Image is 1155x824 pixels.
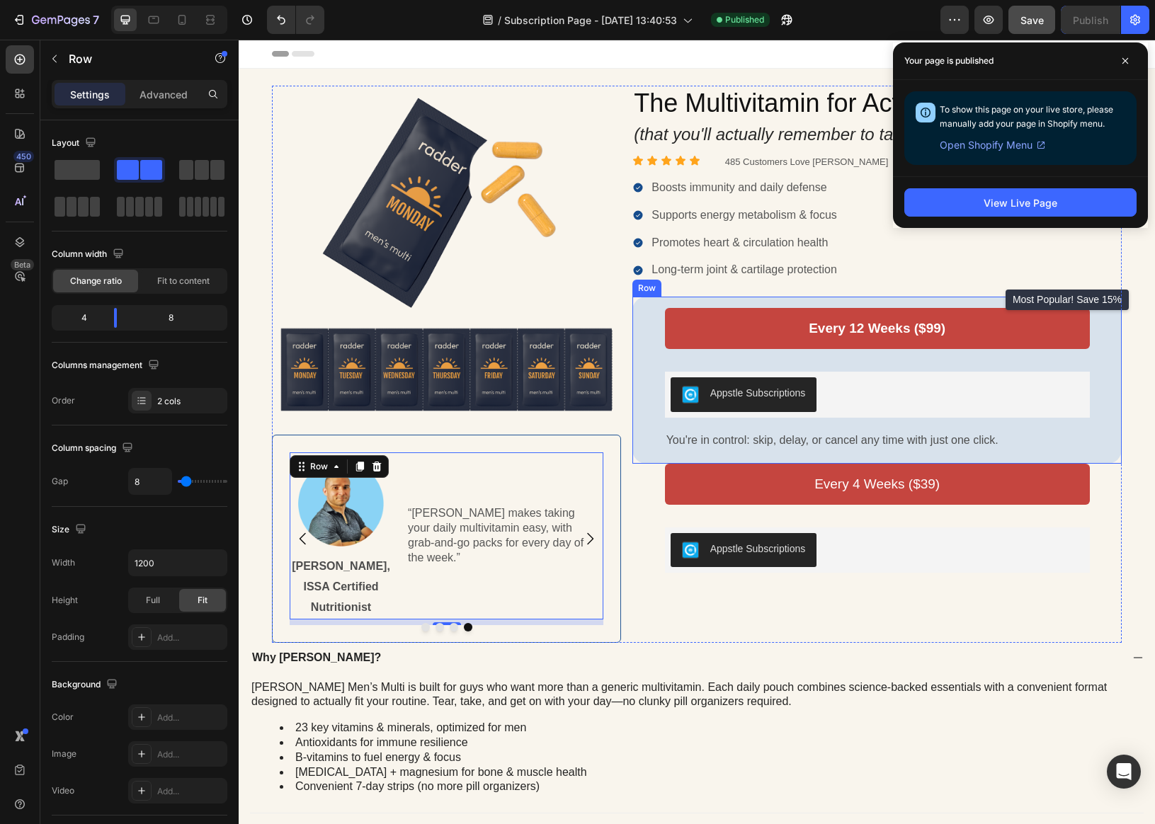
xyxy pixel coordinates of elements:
span: Open Shopify Menu [940,137,1032,154]
span: Subscription Page - [DATE] 13:40:53 [504,13,677,28]
span: To show this page on your live store, please manually add your page in Shopify menu. [940,104,1113,129]
p: 7 [93,11,99,28]
p: You're in control: skip, delay, or cancel any time with just one click. [428,391,850,411]
div: Add... [157,631,224,644]
div: Undo/Redo [267,6,324,34]
img: AppstleSubscriptions.png [443,346,460,363]
div: Rich Text Editor. Editing area: main [426,389,851,413]
div: 4 [55,308,103,328]
div: Width [52,556,75,569]
button: Appstle Subscriptions [432,493,579,527]
span: Published [725,13,764,26]
div: Background [52,675,120,694]
span: Fit [198,594,207,607]
div: Open Intercom Messenger [1107,755,1141,789]
p: Advanced [140,87,188,102]
button: Dot [211,583,220,592]
span: Change ratio [70,275,122,287]
div: Row [397,242,420,255]
li: 23 key vitamins & minerals, optimized for men [41,681,904,696]
h2: (that you'll actually remember to take) [394,82,883,107]
button: View Live Page [904,188,1137,217]
div: Add... [157,711,224,724]
div: View Live Page [984,195,1057,210]
span: Save [1020,14,1044,26]
p: Boosts immunity and daily defense [413,141,598,156]
li: B-vitamins to fuel energy & focus [41,711,904,726]
div: 8 [128,308,224,328]
button: Dot [183,583,191,592]
span: Full [146,594,160,607]
div: Add... [157,785,224,798]
div: Color [52,711,74,723]
div: Beta [11,259,34,270]
div: Gap [52,475,68,488]
div: Order [52,394,75,407]
button: Appstle Subscriptions [432,338,579,372]
div: Publish [1073,13,1108,28]
div: 2 cols [157,395,224,408]
h2: The Multivitamin for Active Men [394,46,883,82]
button: Dot [197,583,205,592]
div: Every 4 Weeks ($39) [576,433,701,457]
button: Every 4 Weeks ($39) [426,424,851,465]
div: Height [52,594,78,607]
button: Save [1008,6,1055,34]
p: 485 Customers Love [PERSON_NAME] [487,117,882,129]
div: Video [52,784,74,797]
p: Promotes heart & circulation health [413,196,598,211]
input: Auto [129,550,227,576]
p: Supports energy metabolism & focus [413,168,598,183]
p: Settings [70,87,110,102]
p: Why [PERSON_NAME]? [13,611,142,626]
input: Auto [129,469,171,494]
div: Appstle Subscriptions [472,502,567,517]
div: Padding [52,631,84,643]
p: Row [69,50,189,67]
span: Fit to content [157,275,210,287]
button: Every 12 Weeks ($99) [426,268,851,309]
div: Column spacing [52,439,136,458]
p: Your page is published [904,54,994,68]
div: Column width [52,245,127,264]
button: Carousel Next Arrow [331,479,371,519]
button: 7 [6,6,106,34]
p: [PERSON_NAME] Men’s Multi is built for guys who want more than a generic multivitamin. Each daily... [13,641,904,670]
div: Appstle Subscriptions [472,346,567,361]
div: Size [52,520,89,539]
span: / [498,13,501,28]
div: Image [52,748,76,760]
div: Layout [52,134,99,153]
p: Long-term joint & cartilage protection [413,223,598,238]
img: AppstleSubscriptions.png [443,502,460,519]
button: Dot [225,583,234,592]
li: [MEDICAL_DATA] + magnesium for bone & muscle health [41,726,904,740]
div: Rich Text Editor. Editing area: main [570,277,707,301]
button: Publish [1061,6,1120,34]
div: 450 [13,151,34,162]
div: Columns management [52,356,162,375]
iframe: Design area [239,40,1155,824]
li: Antioxidants for immune resilience [41,696,904,711]
div: Add... [157,748,224,761]
li: Convenient 7-day strips (no more pill organizers) [41,740,904,755]
p: Every 12 Weeks ($99) [570,277,707,301]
